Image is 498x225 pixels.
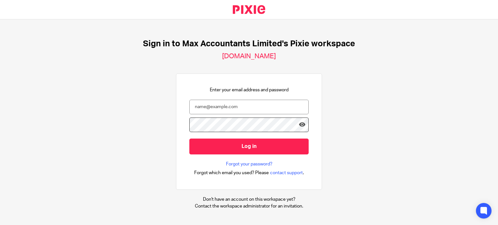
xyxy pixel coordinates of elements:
p: Don't have an account on this workspace yet? [195,196,303,203]
span: Forgot which email you used? Please [194,170,269,176]
input: Log in [189,139,309,154]
span: contact support [270,170,303,176]
h2: [DOMAIN_NAME] [222,52,276,61]
input: name@example.com [189,100,309,114]
a: Forgot your password? [226,161,272,167]
h1: Sign in to Max Accountants Limited's Pixie workspace [143,39,355,49]
p: Enter your email address and password [210,87,289,93]
p: Contact the workspace administrator for an invitation. [195,203,303,209]
div: . [194,169,304,176]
